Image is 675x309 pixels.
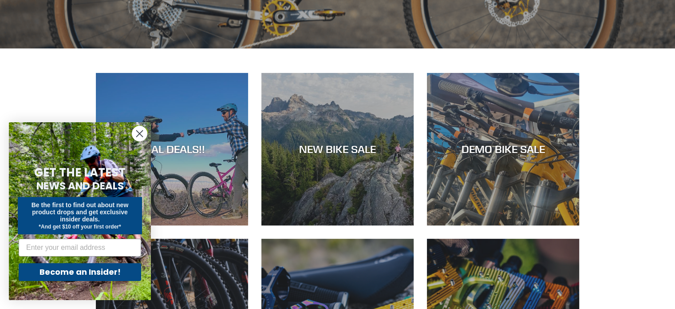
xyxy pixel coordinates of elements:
span: Be the first to find out about new product drops and get exclusive insider deals. [32,201,129,223]
span: NEWS AND DEALS [36,179,124,193]
button: Close dialog [132,126,147,141]
div: REAL DEALS!! [96,143,248,156]
div: NEW BIKE SALE [261,143,414,156]
span: GET THE LATEST [34,165,126,181]
div: DEMO BIKE SALE [427,143,579,156]
span: *And get $10 off your first order* [39,224,121,230]
a: DEMO BIKE SALE [427,73,579,225]
input: Enter your email address [19,239,141,257]
button: Become an Insider! [19,263,141,281]
a: REAL DEALS!! [96,73,248,225]
a: NEW BIKE SALE [261,73,414,225]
